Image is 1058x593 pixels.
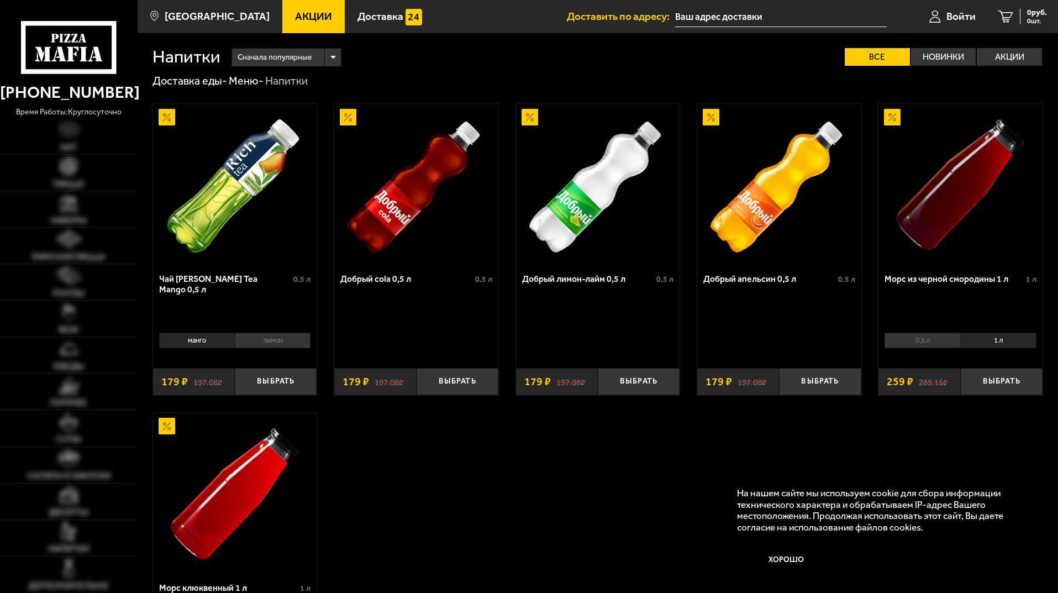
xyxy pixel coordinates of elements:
s: 289.15 ₽ [919,376,948,387]
img: Акционный [884,109,901,125]
span: Десерты [49,508,88,517]
span: 179 ₽ [706,376,732,387]
span: 259 ₽ [887,376,913,387]
a: АкционныйЧай Rich Green Tea Mango 0,5 л [153,104,317,265]
button: Выбрать [235,368,317,395]
div: Морс из черной смородины 1 л [885,274,1023,284]
s: 197.08 ₽ [375,376,403,387]
button: Выбрать [779,368,861,395]
label: Все [845,48,910,66]
img: 15daf4d41897b9f0e9f617042186c801.svg [406,9,422,25]
span: 0.5 л [838,275,855,284]
div: 0 [153,329,317,360]
img: Морс клюквенный 1 л [154,413,315,574]
div: Добрый лимон-лайм 0,5 л [522,274,654,284]
span: [GEOGRAPHIC_DATA] [165,11,270,22]
a: Доставка еды- [152,74,227,87]
span: WOK [59,326,79,334]
button: Выбрать [417,368,498,395]
span: Доставка [357,11,403,22]
span: Салаты и закуски [27,471,110,480]
span: 1 л [300,584,310,593]
img: Добрый cola 0,5 л [335,104,497,265]
div: Добрый cola 0,5 л [340,274,472,284]
li: 1 л [960,333,1036,348]
span: 0.5 л [293,275,310,284]
span: Обеды [53,362,84,371]
div: Чай [PERSON_NAME] Tea Mango 0,5 л [159,274,291,295]
s: 197.08 ₽ [556,376,585,387]
span: 0 руб. [1027,9,1047,17]
li: манго [159,333,235,348]
img: Добрый апельсин 0,5 л [698,104,860,265]
a: Меню- [229,74,264,87]
img: Акционный [159,418,175,434]
p: На нашем сайте мы используем cookie для сбора информации технического характера и обрабатываем IP... [737,487,1026,533]
span: Пицца [53,180,84,188]
img: Добрый лимон-лайм 0,5 л [517,104,678,265]
span: 0 шт. [1027,18,1047,24]
span: 179 ₽ [343,376,369,387]
button: Хорошо [737,544,836,577]
button: Выбрать [961,368,1043,395]
span: Римская пицца [32,253,105,261]
span: 0.5 л [475,275,492,284]
a: АкционныйДобрый апельсин 0,5 л [697,104,861,265]
span: Напитки [48,544,89,553]
span: Хит [60,143,77,152]
span: Роллы [52,289,85,298]
span: 1 л [1026,275,1036,284]
label: Акции [977,48,1042,66]
span: 179 ₽ [524,376,551,387]
li: 0,5 л [885,333,960,348]
img: Чай Rich Green Tea Mango 0,5 л [154,104,315,265]
span: Дополнительно [28,581,109,590]
span: 0.5 л [656,275,673,284]
s: 197.08 ₽ [193,376,222,387]
input: Ваш адрес доставки [675,7,887,27]
div: Добрый апельсин 0,5 л [703,274,835,284]
a: АкционныйМорс клюквенный 1 л [153,413,317,574]
a: АкционныйМорс из черной смородины 1 л [878,104,1043,265]
a: АкционныйДобрый лимон-лайм 0,5 л [516,104,680,265]
span: Супы [56,435,81,444]
img: Акционный [703,109,719,125]
li: лимон [235,333,311,348]
h1: Напитки [152,48,220,66]
img: Акционный [340,109,356,125]
div: Морс клюквенный 1 л [159,582,298,593]
button: Выбрать [598,368,680,395]
img: Акционный [522,109,538,125]
a: АкционныйДобрый cola 0,5 л [334,104,498,265]
span: Сначала популярные [238,47,312,68]
span: Горячее [50,398,87,407]
span: 179 ₽ [161,376,188,387]
span: Войти [946,11,976,22]
span: Доставить по адресу: [567,11,675,22]
span: Акции [295,11,332,22]
img: Морс из черной смородины 1 л [880,104,1041,265]
img: Акционный [159,109,175,125]
div: 0 [878,329,1043,360]
span: Наборы [51,216,87,225]
div: Напитки [265,74,308,88]
label: Новинки [911,48,976,66]
s: 197.08 ₽ [738,376,766,387]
